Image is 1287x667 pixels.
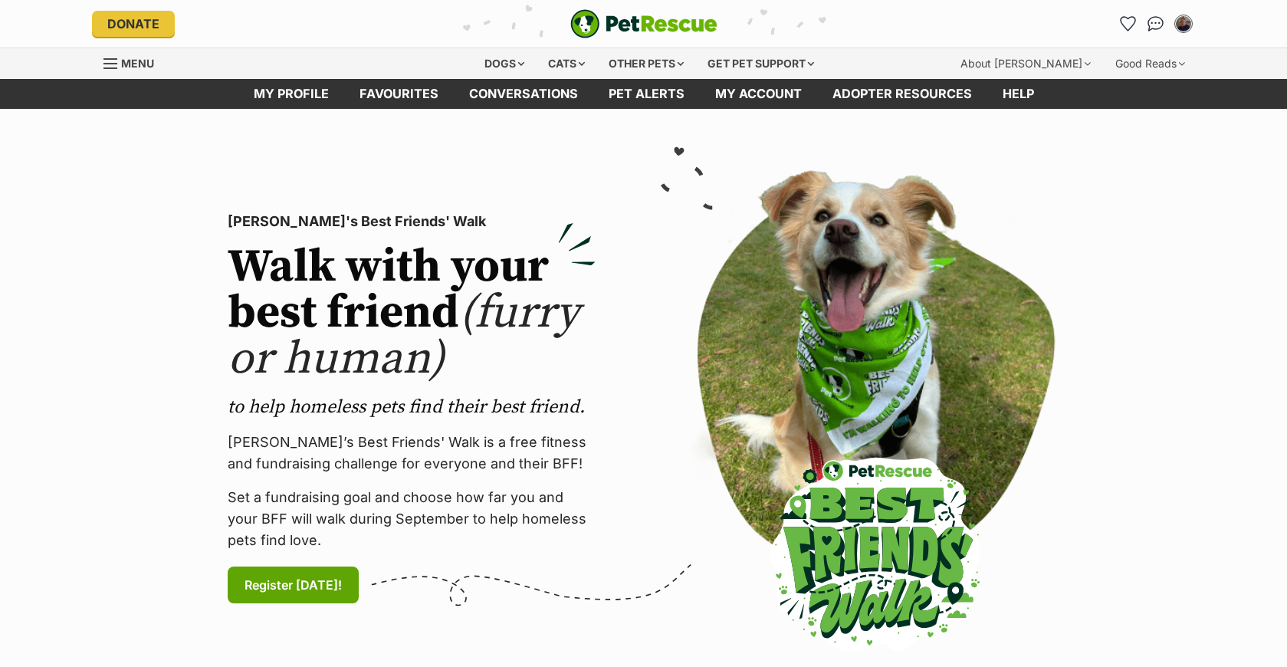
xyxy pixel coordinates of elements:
[1176,16,1191,31] img: Vincent Malone profile pic
[228,284,579,388] span: (furry or human)
[537,48,596,79] div: Cats
[598,48,694,79] div: Other pets
[454,79,593,109] a: conversations
[697,48,825,79] div: Get pet support
[1116,11,1141,36] a: Favourites
[103,48,165,76] a: Menu
[1105,48,1196,79] div: Good Reads
[245,576,342,594] span: Register [DATE]!
[474,48,535,79] div: Dogs
[228,487,596,551] p: Set a fundraising goal and choose how far you and your BFF will walk during September to help hom...
[950,48,1102,79] div: About [PERSON_NAME]
[228,567,359,603] a: Register [DATE]!
[228,395,596,419] p: to help homeless pets find their best friend.
[1147,16,1164,31] img: chat-41dd97257d64d25036548639549fe6c8038ab92f7586957e7f3b1b290dea8141.svg
[344,79,454,109] a: Favourites
[92,11,175,37] a: Donate
[593,79,700,109] a: Pet alerts
[238,79,344,109] a: My profile
[228,211,596,232] p: [PERSON_NAME]'s Best Friends' Walk
[1144,11,1168,36] a: Conversations
[228,432,596,475] p: [PERSON_NAME]’s Best Friends' Walk is a free fitness and fundraising challenge for everyone and t...
[817,79,987,109] a: Adopter resources
[121,57,154,70] span: Menu
[228,245,596,383] h2: Walk with your best friend
[987,79,1049,109] a: Help
[1116,11,1196,36] ul: Account quick links
[700,79,817,109] a: My account
[570,9,717,38] img: logo-e224e6f780fb5917bec1dbf3a21bbac754714ae5b6737aabdf751b685950b380.svg
[570,9,717,38] a: PetRescue
[1171,11,1196,36] button: My account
